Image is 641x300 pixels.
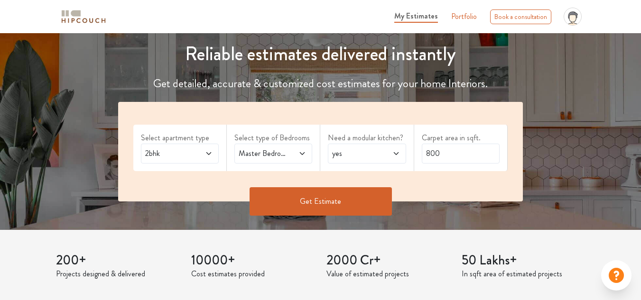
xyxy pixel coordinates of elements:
[422,132,500,144] label: Carpet area in sqft.
[112,43,529,65] h1: Reliable estimates delivered instantly
[60,6,107,27] span: logo-horizontal.svg
[326,268,450,280] p: Value of estimated projects
[141,132,219,144] label: Select apartment type
[330,148,382,159] span: yes
[326,253,450,269] h3: 2000 Cr+
[490,9,551,24] div: Book a consultation
[191,268,315,280] p: Cost estimates provided
[112,77,529,91] h4: Get detailed, accurate & customized cost estimates for your home Interiors.
[394,10,438,21] span: My Estimates
[234,132,312,144] label: Select type of Bedrooms
[143,148,195,159] span: 2bhk
[328,132,406,144] label: Need a modular kitchen?
[250,187,392,216] button: Get Estimate
[462,268,585,280] p: In sqft area of estimated projects
[451,11,477,22] a: Portfolio
[191,253,315,269] h3: 10000+
[237,148,289,159] span: Master Bedroom,Parents
[462,253,585,269] h3: 50 Lakhs+
[56,268,180,280] p: Projects designed & delivered
[60,9,107,25] img: logo-horizontal.svg
[56,253,180,269] h3: 200+
[422,144,500,164] input: Enter area sqft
